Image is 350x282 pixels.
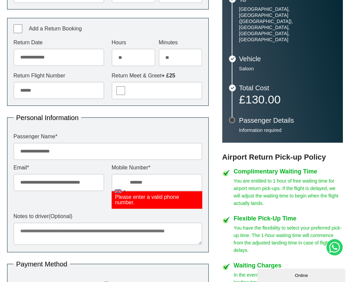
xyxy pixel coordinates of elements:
[222,153,343,162] h3: Airport Return Pick-up Policy
[234,262,343,268] h4: Waiting Charges
[239,117,336,124] h3: Passenger Details
[257,267,347,282] iframe: chat widget
[239,66,336,72] p: Saloon
[239,55,336,62] h3: Vehicle
[14,114,81,121] legend: Personal Information
[239,95,336,104] p: £
[14,24,22,33] input: Add a Return Booking
[162,73,175,78] strong: + £25
[246,93,281,106] span: 130.00
[112,174,127,208] div: United Kingdom: +44
[14,214,202,219] label: Notes to driver
[29,26,82,31] span: Add a Return Booking
[14,165,104,170] label: Email
[14,73,104,78] label: Return Flight Number
[234,215,343,221] h4: Flexible Pick-Up Time
[234,168,343,174] h4: Complimentary Waiting Time
[112,40,155,45] label: Hours
[14,134,202,139] label: Passenger Name
[14,40,104,45] label: Return Date
[234,224,343,254] p: You have the flexibility to select your preferred pick-up time. The 1-hour waiting time will comm...
[239,127,336,133] p: Information required
[239,6,336,43] p: [GEOGRAPHIC_DATA], [GEOGRAPHIC_DATA] ([GEOGRAPHIC_DATA]), [GEOGRAPHIC_DATA], [GEOGRAPHIC_DATA], [...
[234,177,343,207] p: You are entitled to 1 hour of free waiting time for airport return pick-ups. If the flight is del...
[239,85,336,91] h3: Total Cost
[159,40,202,45] label: Minutes
[14,261,70,267] legend: Payment Method
[49,213,72,219] span: (Optional)
[112,191,202,209] label: Please enter a valid phone number.
[112,73,202,78] label: Return Meet & Greet
[112,165,202,170] label: Mobile Number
